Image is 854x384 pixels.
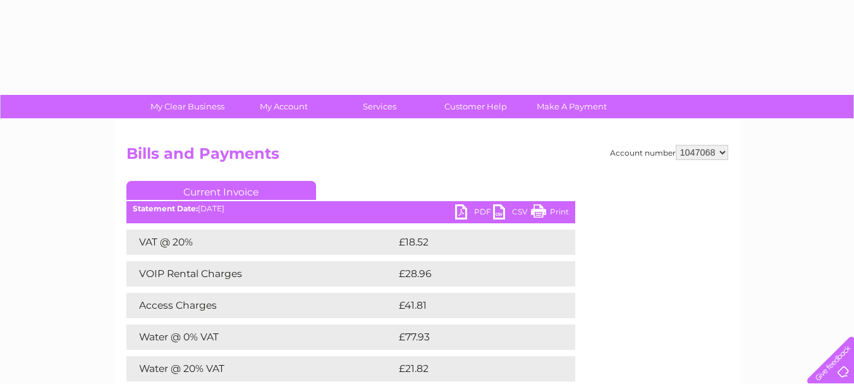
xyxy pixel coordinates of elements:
td: Access Charges [126,293,396,318]
td: VOIP Rental Charges [126,261,396,287]
a: Services [327,95,432,118]
a: PDF [455,204,493,223]
td: £21.82 [396,356,549,381]
b: Statement Date: [133,204,198,213]
a: My Account [231,95,336,118]
div: [DATE] [126,204,575,213]
a: Print [531,204,569,223]
div: Account number [610,145,728,160]
td: Water @ 20% VAT [126,356,396,381]
a: Make A Payment [520,95,624,118]
a: My Clear Business [135,95,240,118]
td: £41.81 [396,293,547,318]
td: Water @ 0% VAT [126,325,396,350]
a: Current Invoice [126,181,316,200]
td: £77.93 [396,325,549,350]
td: £28.96 [396,261,551,287]
td: £18.52 [396,230,549,255]
h2: Bills and Payments [126,145,728,169]
a: CSV [493,204,531,223]
a: Customer Help [424,95,528,118]
td: VAT @ 20% [126,230,396,255]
